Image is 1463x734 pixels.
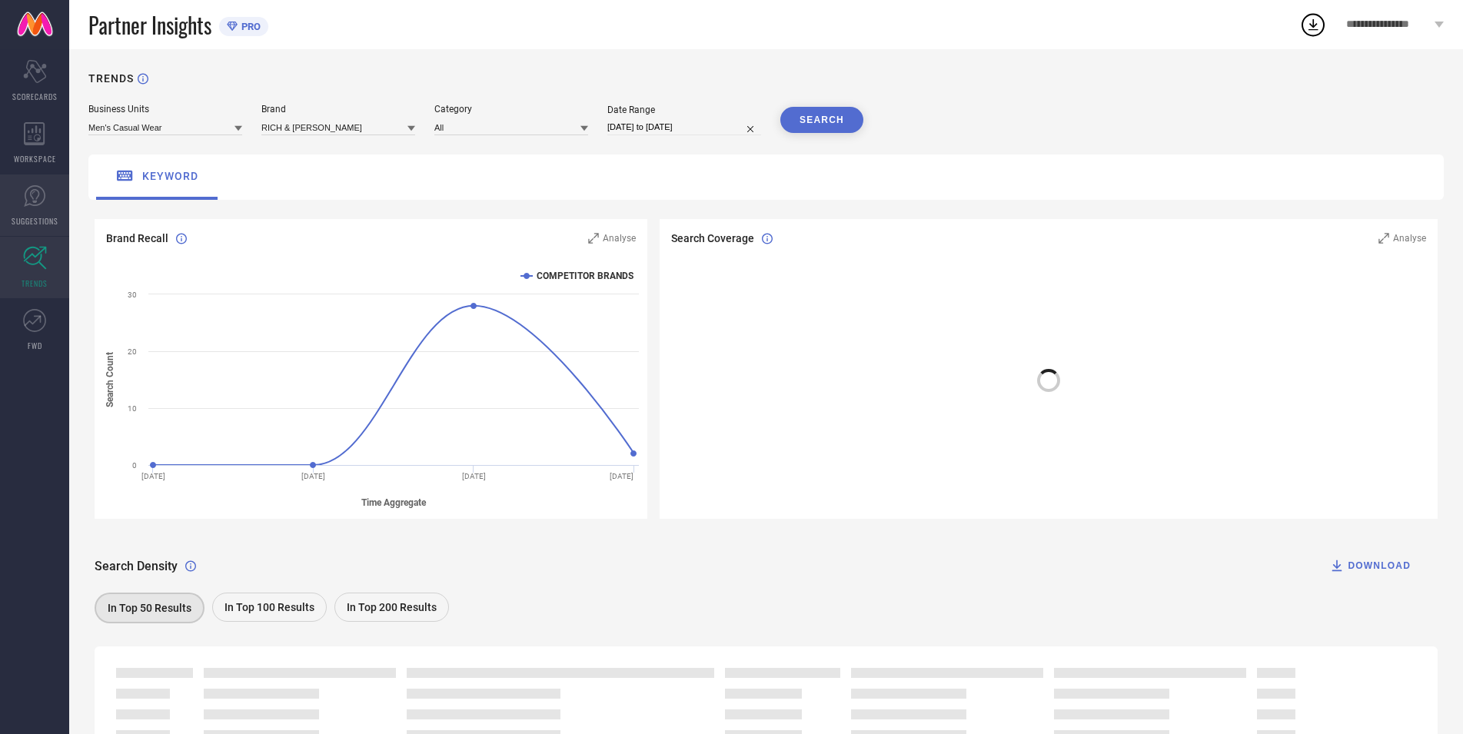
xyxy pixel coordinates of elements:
svg: Zoom [1378,233,1389,244]
span: In Top 100 Results [224,601,314,613]
input: Select date range [607,119,761,135]
span: SCORECARDS [12,91,58,102]
div: Date Range [607,105,761,115]
svg: Zoom [588,233,599,244]
div: Business Units [88,104,242,115]
span: Analyse [1393,233,1426,244]
text: 0 [132,461,137,470]
span: FWD [28,340,42,351]
text: 20 [128,347,137,356]
h1: TRENDS [88,72,134,85]
span: Brand Recall [106,232,168,244]
button: SEARCH [780,107,863,133]
text: [DATE] [301,472,325,480]
span: Search Density [95,559,178,573]
div: Brand [261,104,415,115]
span: Search Coverage [671,232,754,244]
span: WORKSPACE [14,153,56,164]
span: keyword [142,170,198,182]
span: SUGGESTIONS [12,215,58,227]
text: COMPETITOR BRANDS [537,271,633,281]
text: 30 [128,291,137,299]
tspan: Time Aggregate [361,497,427,508]
button: DOWNLOAD [1310,550,1430,581]
text: [DATE] [610,472,633,480]
span: PRO [238,21,261,32]
span: In Top 50 Results [108,602,191,614]
div: Open download list [1299,11,1327,38]
text: [DATE] [462,472,486,480]
span: In Top 200 Results [347,601,437,613]
div: Category [434,104,588,115]
div: DOWNLOAD [1329,558,1411,573]
text: 10 [128,404,137,413]
tspan: Search Count [105,352,115,407]
span: Analyse [603,233,636,244]
span: TRENDS [22,277,48,289]
text: [DATE] [141,472,165,480]
span: Partner Insights [88,9,211,41]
